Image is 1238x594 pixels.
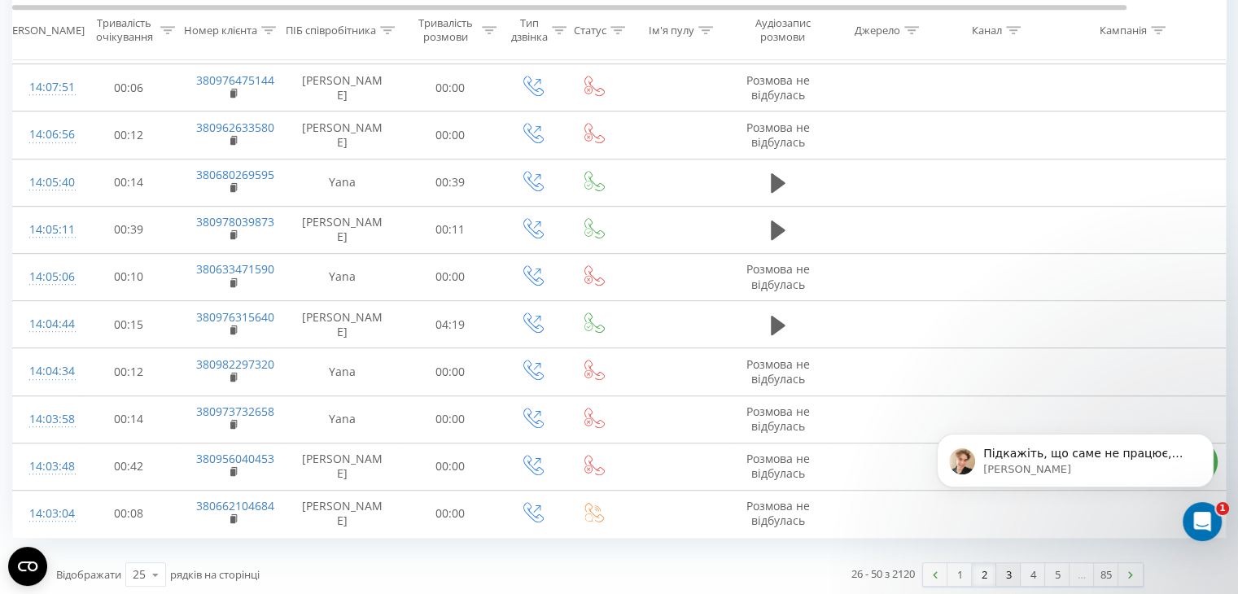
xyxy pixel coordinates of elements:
a: 380976475144 [196,72,274,88]
a: 380976315640 [196,309,274,325]
span: Розмова не відбулась [746,498,810,528]
td: 00:00 [400,253,501,300]
a: 1 [947,563,972,586]
a: 380680269595 [196,167,274,182]
td: [PERSON_NAME] [286,206,400,253]
a: 380662104684 [196,498,274,513]
td: 00:00 [400,64,501,111]
td: 00:12 [78,111,180,159]
button: Open CMP widget [8,547,47,586]
a: 3 [996,563,1021,586]
td: Yana [286,253,400,300]
div: 25 [133,566,146,583]
span: Розмова не відбулась [746,356,810,387]
td: 00:00 [400,111,501,159]
a: 380633471590 [196,261,274,277]
iframe: Intercom live chat [1183,502,1222,541]
td: Yana [286,348,400,395]
div: Кампанія [1100,24,1147,37]
div: Тип дзвінка [511,17,548,45]
div: 14:04:44 [29,308,62,340]
td: 00:39 [78,206,180,253]
div: Канал [972,24,1002,37]
td: 00:15 [78,301,180,348]
a: 380982297320 [196,356,274,372]
div: Джерело [855,24,900,37]
td: 00:14 [78,395,180,443]
a: 4 [1021,563,1045,586]
span: Відображати [56,567,121,582]
div: 14:03:48 [29,451,62,483]
td: 00:42 [78,443,180,490]
span: Розмова не відбулась [746,451,810,481]
td: 00:14 [78,159,180,206]
a: 380962633580 [196,120,274,135]
td: 00:00 [400,443,501,490]
td: [PERSON_NAME] [286,64,400,111]
td: 00:11 [400,206,501,253]
td: [PERSON_NAME] [286,111,400,159]
td: 00:00 [400,348,501,395]
iframe: Intercom notifications повідомлення [912,400,1238,550]
div: 14:03:58 [29,404,62,435]
td: 00:12 [78,348,180,395]
td: [PERSON_NAME] [286,443,400,490]
div: 14:04:34 [29,356,62,387]
a: 380956040453 [196,451,274,466]
div: 14:06:56 [29,119,62,151]
a: 5 [1045,563,1070,586]
span: Розмова не відбулась [746,120,810,150]
div: Аудіозапис розмови [743,17,822,45]
div: Тривалість очікування [92,17,156,45]
div: Тривалість розмови [413,17,478,45]
div: 14:03:04 [29,498,62,530]
div: 14:05:11 [29,214,62,246]
div: 14:05:06 [29,261,62,293]
div: … [1070,563,1094,586]
a: 380978039873 [196,214,274,229]
span: рядків на сторінці [170,567,260,582]
td: 00:08 [78,490,180,537]
td: 00:00 [400,490,501,537]
div: 14:05:40 [29,167,62,199]
td: 00:10 [78,253,180,300]
a: 2 [972,563,996,586]
div: Ім'я пулу [649,24,694,37]
span: Розмова не відбулась [746,261,810,291]
span: Розмова не відбулась [746,404,810,434]
div: [PERSON_NAME] [2,24,85,37]
td: 04:19 [400,301,501,348]
div: Номер клієнта [184,24,257,37]
span: 1 [1216,502,1229,515]
td: 00:06 [78,64,180,111]
div: 14:07:51 [29,72,62,103]
div: ПІБ співробітника [286,24,376,37]
td: [PERSON_NAME] [286,301,400,348]
a: 380973732658 [196,404,274,419]
a: 85 [1094,563,1118,586]
td: Yana [286,159,400,206]
td: 00:39 [400,159,501,206]
div: 26 - 50 з 2120 [851,566,915,582]
div: Статус [574,24,606,37]
td: [PERSON_NAME] [286,490,400,537]
td: 00:00 [400,395,501,443]
span: Розмова не відбулась [746,72,810,103]
td: Yana [286,395,400,443]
